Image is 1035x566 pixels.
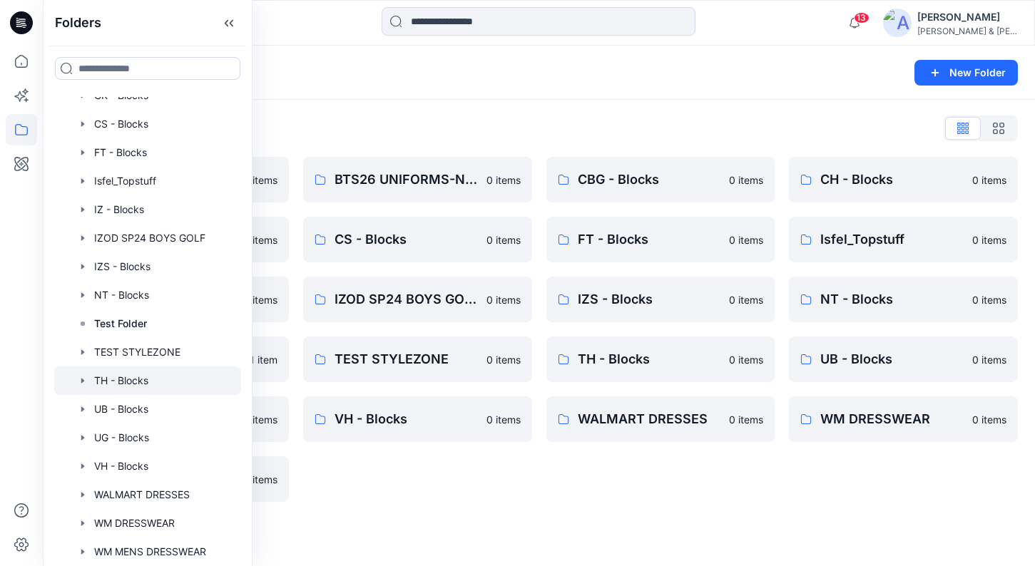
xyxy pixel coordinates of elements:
p: BTS26 UNIFORMS-NEW FITS [335,170,478,190]
p: WM DRESSWEAR [820,409,964,429]
img: avatar [883,9,912,37]
div: [PERSON_NAME] & [PERSON_NAME] [917,26,1017,36]
p: 0 items [486,173,521,187]
p: 0 items [972,292,1006,307]
a: TH - Blocks0 items [546,336,775,382]
button: New Folder [914,60,1018,86]
p: CH - Blocks [820,170,964,190]
span: 13 [854,12,870,24]
p: Test Folder [94,315,147,332]
p: 0 items [972,173,1006,187]
p: 0 items [486,352,521,367]
a: CS - Blocks0 items [303,217,532,262]
a: NT - Blocks0 items [789,277,1018,322]
p: UB - Blocks [820,349,964,369]
a: Isfel_Topstuff0 items [789,217,1018,262]
a: CH - Blocks0 items [789,157,1018,202]
p: Isfel_Topstuff [820,230,964,249]
p: NT - Blocks [820,289,964,309]
p: WALMART DRESSES [578,409,721,429]
p: 0 items [243,292,277,307]
p: TEST STYLEZONE [335,349,478,369]
p: 0 items [486,292,521,307]
p: 0 items [972,352,1006,367]
p: 0 items [243,412,277,427]
p: 0 items [972,232,1006,247]
a: VH - Blocks0 items [303,396,532,442]
a: FT - Blocks0 items [546,217,775,262]
a: WALMART DRESSES0 items [546,396,775,442]
p: VH - Blocks [335,409,478,429]
a: IZOD SP24 BOYS GOLF0 items [303,277,532,322]
p: 0 items [486,232,521,247]
p: 0 items [243,232,277,247]
p: 0 items [486,412,521,427]
p: 1 item [250,352,277,367]
p: 0 items [243,472,277,487]
p: TH - Blocks [578,349,721,369]
p: 0 items [729,412,763,427]
p: CS - Blocks [335,230,478,249]
p: 0 items [972,412,1006,427]
p: FT - Blocks [578,230,721,249]
p: 0 items [729,292,763,307]
p: IZOD SP24 BOYS GOLF [335,289,478,309]
p: 0 items [243,173,277,187]
a: CBG - Blocks0 items [546,157,775,202]
a: UB - Blocks0 items [789,336,1018,382]
p: IZS - Blocks [578,289,721,309]
p: 0 items [729,232,763,247]
a: TEST STYLEZONE0 items [303,336,532,382]
a: IZS - Blocks0 items [546,277,775,322]
p: 0 items [729,352,763,367]
p: CBG - Blocks [578,170,721,190]
a: BTS26 UNIFORMS-NEW FITS0 items [303,157,532,202]
div: [PERSON_NAME] [917,9,1017,26]
p: 0 items [729,173,763,187]
a: WM DRESSWEAR0 items [789,396,1018,442]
